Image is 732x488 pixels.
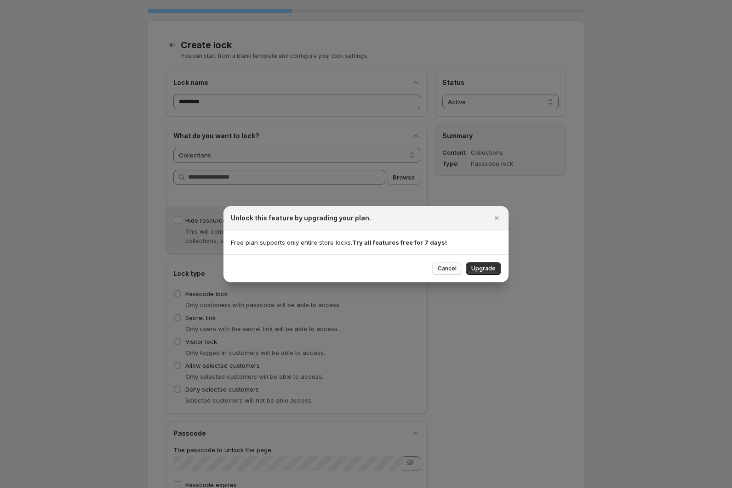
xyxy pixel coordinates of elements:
h2: Unlock this feature by upgrading your plan. [231,213,371,223]
span: Cancel [438,265,457,272]
button: Upgrade [466,262,501,275]
button: Cancel [432,262,462,275]
p: Free plan supports only entire store locks. [231,238,501,247]
strong: Try all features free for 7 days! [352,239,447,246]
span: Upgrade [471,265,496,272]
button: Close [490,212,503,224]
